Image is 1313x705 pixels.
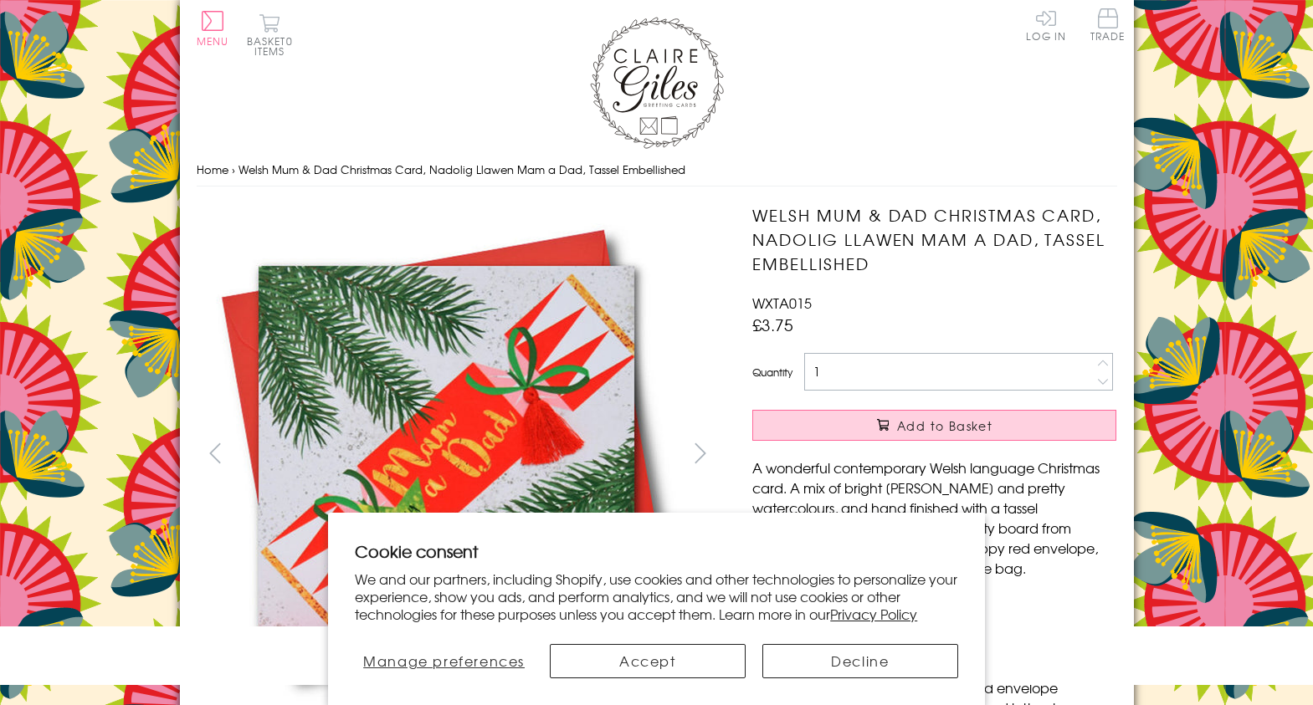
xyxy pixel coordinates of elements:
span: Manage preferences [363,651,525,671]
span: › [232,161,235,177]
h1: Welsh Mum & Dad Christmas Card, Nadolig Llawen Mam a Dad, Tassel Embellished [752,203,1116,275]
p: We and our partners, including Shopify, use cookies and other technologies to personalize your ex... [355,570,958,622]
span: Welsh Mum & Dad Christmas Card, Nadolig Llawen Mam a Dad, Tassel Embellished [238,161,685,177]
a: Trade [1090,8,1126,44]
span: 0 items [254,33,293,59]
span: £3.75 [752,313,793,336]
button: Add to Basket [752,410,1116,441]
span: Trade [1090,8,1126,41]
button: Manage preferences [355,644,533,678]
img: Claire Giles Greetings Cards [590,17,724,149]
a: Home [197,161,228,177]
button: Menu [197,11,229,46]
button: Decline [762,644,958,678]
img: Welsh Mum & Dad Christmas Card, Nadolig Llawen Mam a Dad, Tassel Embellished [719,203,1221,705]
a: Privacy Policy [830,604,917,624]
span: Add to Basket [897,417,992,434]
img: Welsh Mum & Dad Christmas Card, Nadolig Llawen Mam a Dad, Tassel Embellished [196,203,698,704]
a: Log In [1026,8,1066,41]
span: WXTA015 [752,293,812,313]
h2: Cookie consent [355,539,958,563]
label: Quantity [752,365,792,380]
button: next [681,434,719,472]
button: prev [197,434,234,472]
span: Menu [197,33,229,49]
p: A wonderful contemporary Welsh language Christmas card. A mix of bright [PERSON_NAME] and pretty ... [752,457,1116,578]
button: Accept [550,644,746,678]
nav: breadcrumbs [197,153,1117,187]
button: Basket0 items [247,13,293,56]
